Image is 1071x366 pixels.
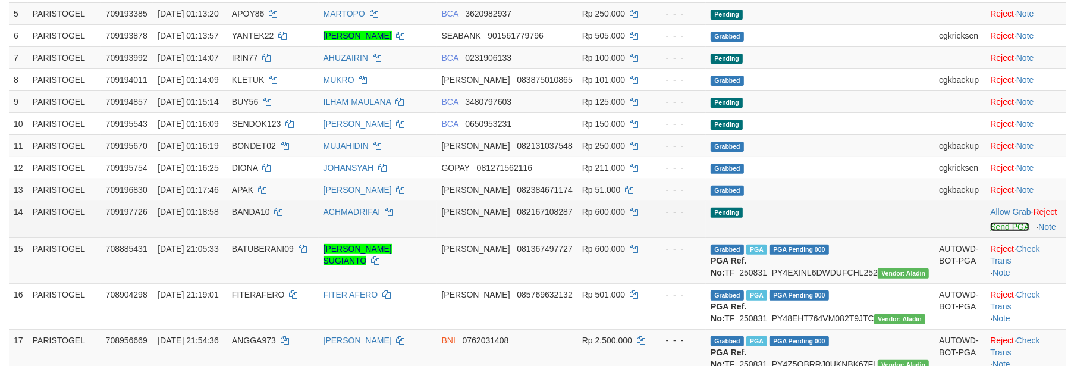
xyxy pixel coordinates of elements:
td: · [985,134,1066,157]
span: Grabbed [711,76,744,86]
a: Note [1016,97,1034,107]
span: 708956669 [106,336,147,345]
span: BCA [442,53,458,62]
span: [PERSON_NAME] [442,244,510,254]
span: YANTEK22 [232,31,274,40]
a: Note [993,268,1010,277]
span: PGA Pending [770,290,829,301]
a: [PERSON_NAME] [324,119,392,129]
td: 14 [9,201,28,237]
span: Grabbed [711,164,744,174]
a: Note [1016,53,1034,62]
span: GOPAY [442,163,470,173]
td: PARISTOGEL [28,283,101,329]
td: TF_250831_PY48EHT764VM082T9JTC [706,283,934,329]
span: Copy 082131037548 to clipboard [517,141,572,151]
a: Note [1016,9,1034,18]
span: Vendor URL: https://payment4.1velocity.biz [878,268,929,279]
div: - - - [656,243,701,255]
td: PARISTOGEL [28,179,101,201]
td: · [985,46,1066,68]
td: · [985,24,1066,46]
span: Grabbed [711,142,744,152]
a: Note [1016,119,1034,129]
span: 709193992 [106,53,147,62]
span: [DATE] 01:13:20 [158,9,218,18]
span: [DATE] 01:18:58 [158,207,218,217]
span: Copy 082384671174 to clipboard [517,185,572,195]
td: 8 [9,68,28,90]
a: Note [1016,163,1034,173]
a: ACHMADRIFAI [324,207,381,217]
td: PARISTOGEL [28,90,101,112]
span: Grabbed [711,336,744,346]
span: DIONA [232,163,258,173]
td: PARISTOGEL [28,46,101,68]
div: - - - [656,118,701,130]
a: Check Trans [990,290,1039,311]
td: 16 [9,283,28,329]
span: [DATE] 01:17:46 [158,185,218,195]
a: MUJAHIDIN [324,141,369,151]
td: cgkbackup [934,68,985,90]
span: ANGGA973 [232,336,276,345]
span: Marked by cgkcindy [746,336,767,346]
td: cgkricksen [934,24,985,46]
span: IRIN77 [232,53,258,62]
span: Rp 2.500.000 [582,336,632,345]
div: - - - [656,52,701,64]
a: Note [1016,141,1034,151]
a: Reject [990,336,1014,345]
span: Copy 0650953231 to clipboard [465,119,511,129]
td: PARISTOGEL [28,68,101,90]
div: - - - [656,8,701,20]
span: Marked by cgkcindy [746,245,767,255]
span: Rp 250.000 [582,9,625,18]
span: Copy 3620982937 to clipboard [465,9,511,18]
span: Rp 51.000 [582,185,621,195]
a: Check Trans [990,336,1039,357]
a: Reject [990,9,1014,18]
span: 709195543 [106,119,147,129]
span: Rp 600.000 [582,244,625,254]
td: AUTOWD-BOT-PGA [934,283,985,329]
span: [PERSON_NAME] [442,207,510,217]
div: - - - [656,289,701,301]
b: PGA Ref. No: [711,302,746,323]
div: - - - [656,184,701,196]
div: - - - [656,74,701,86]
span: Copy 085769632132 to clipboard [517,290,572,299]
td: TF_250831_PY4EXINL6DWDUFCHL252 [706,237,934,283]
a: MUKRO [324,75,354,85]
span: · [990,207,1033,217]
a: Note [1016,75,1034,85]
span: Grabbed [711,290,744,301]
span: Rp 211.000 [582,163,625,173]
td: PARISTOGEL [28,201,101,237]
span: [DATE] 01:16:25 [158,163,218,173]
a: Reject [990,119,1014,129]
td: cgkbackup [934,179,985,201]
a: FITER AFERO [324,290,378,299]
td: · · [985,283,1066,329]
span: BANDA10 [232,207,270,217]
td: 10 [9,112,28,134]
a: Reject [990,31,1014,40]
span: Grabbed [711,32,744,42]
span: Copy 0231906133 to clipboard [465,53,511,62]
span: BUY56 [232,97,258,107]
span: APAK [232,185,253,195]
span: Copy 082167108287 to clipboard [517,207,572,217]
a: [PERSON_NAME] [324,31,392,40]
span: [DATE] 21:05:33 [158,244,218,254]
a: Note [993,314,1010,323]
span: BONDET02 [232,141,276,151]
b: PGA Ref. No: [711,256,746,277]
span: Pending [711,208,743,218]
span: 709197726 [106,207,147,217]
a: Reject [990,290,1014,299]
span: BATUBERANI09 [232,244,294,254]
td: · [985,179,1066,201]
span: [DATE] 21:54:36 [158,336,218,345]
span: APOY86 [232,9,264,18]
